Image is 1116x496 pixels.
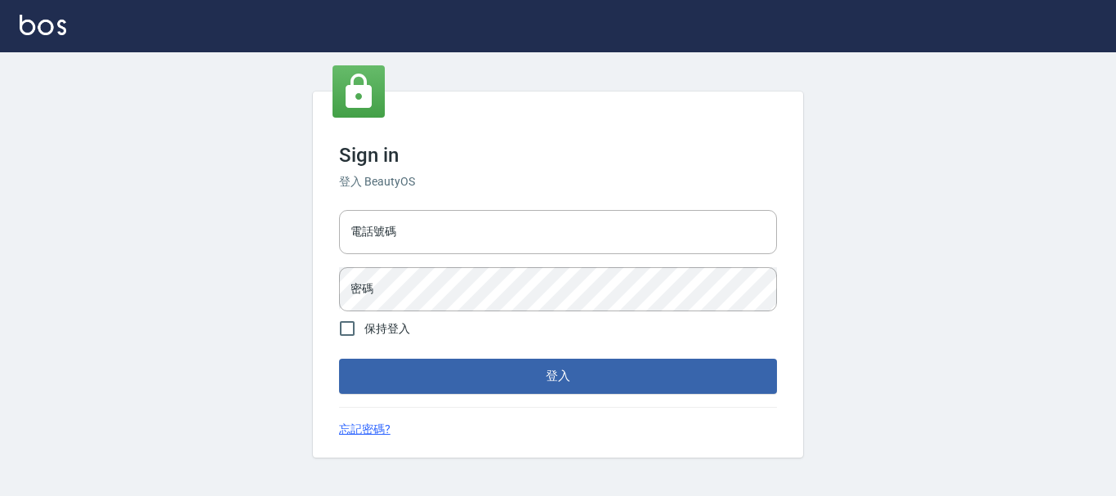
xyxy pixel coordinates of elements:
[339,144,777,167] h3: Sign in
[339,359,777,393] button: 登入
[20,15,66,35] img: Logo
[364,320,410,337] span: 保持登入
[339,421,391,438] a: 忘記密碼?
[339,173,777,190] h6: 登入 BeautyOS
